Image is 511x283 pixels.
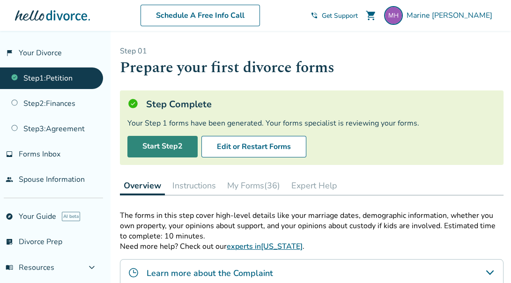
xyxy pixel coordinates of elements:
[464,238,511,283] iframe: Chat Widget
[120,210,504,241] p: The forms in this step cover high-level details like your marriage dates, demographic information...
[6,176,13,183] span: people
[223,176,284,195] button: My Forms(36)
[6,264,13,271] span: menu_book
[128,267,139,278] img: Learn more about the Complaint
[407,10,496,21] span: Marine [PERSON_NAME]
[19,149,60,159] span: Forms Inbox
[227,241,303,252] a: experts in[US_STATE]
[365,10,377,21] span: shopping_cart
[311,12,318,19] span: phone_in_talk
[62,212,80,221] span: AI beta
[169,176,220,195] button: Instructions
[311,11,358,20] a: phone_in_talkGet Support
[6,49,13,57] span: flag_2
[120,241,504,252] p: Need more help? Check out our .
[288,176,341,195] button: Expert Help
[86,262,97,273] span: expand_more
[6,238,13,246] span: list_alt_check
[146,98,212,111] h5: Step Complete
[6,213,13,220] span: explore
[322,11,358,20] span: Get Support
[127,118,496,128] div: Your Step 1 forms have been generated. Your forms specialist is reviewing your forms.
[120,56,504,79] h1: Prepare your first divorce forms
[120,176,165,195] button: Overview
[120,46,504,56] p: Step 0 1
[147,267,273,279] h4: Learn more about the Complaint
[6,150,13,158] span: inbox
[6,262,54,273] span: Resources
[384,6,403,25] img: marine.havel@gmail.com
[127,136,198,157] a: Start Step2
[201,136,306,157] button: Edit or Restart Forms
[141,5,260,26] a: Schedule A Free Info Call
